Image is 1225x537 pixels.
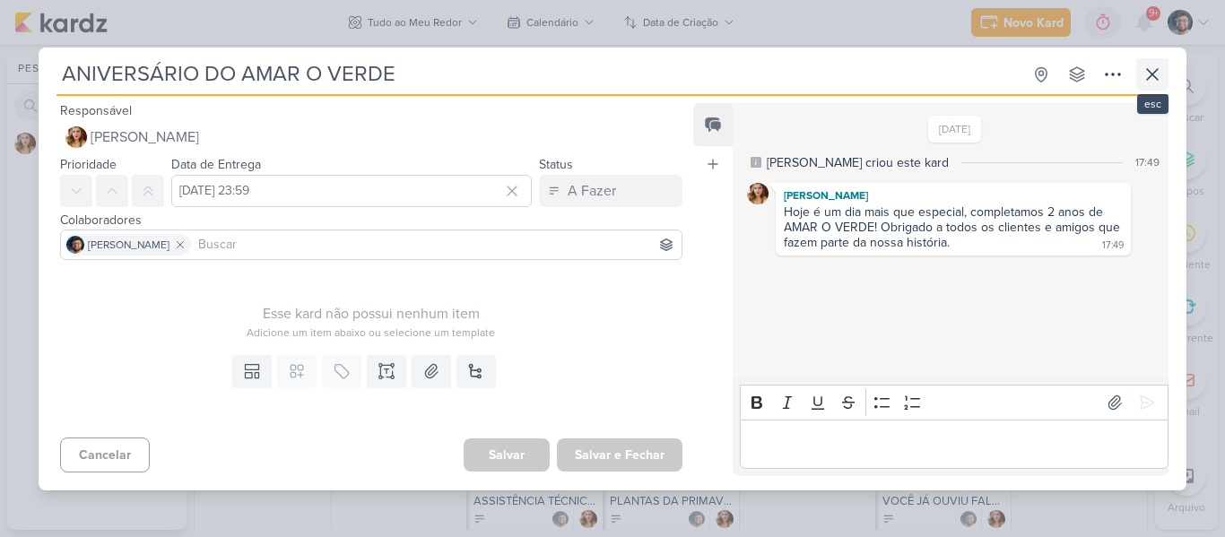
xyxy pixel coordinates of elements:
img: Thaís Leite [747,183,769,204]
span: [PERSON_NAME] [91,126,199,148]
button: A Fazer [539,175,682,207]
div: Adicione um item abaixo ou selecione um template [60,325,682,341]
label: Data de Entrega [171,157,261,172]
div: Colaboradores [60,211,682,230]
div: 17:49 [1102,238,1124,253]
div: Editor editing area: main [740,420,1169,469]
label: Responsável [60,103,132,118]
div: esc [1137,94,1169,114]
span: [PERSON_NAME] [88,237,169,253]
div: Editor toolbar [740,385,1169,420]
div: [PERSON_NAME] criou este kard [767,153,949,172]
div: 17:49 [1135,154,1160,170]
div: [PERSON_NAME] [779,186,1127,204]
input: Buscar [195,234,678,256]
label: Prioridade [60,157,117,172]
button: Cancelar [60,437,150,472]
img: Eduardo Pinheiro [66,236,84,254]
input: Kard Sem Título [56,58,1021,91]
div: A Fazer [568,180,616,202]
button: [PERSON_NAME] [60,121,682,153]
img: Thaís Leite [65,126,87,148]
label: Status [539,157,573,172]
div: Esse kard não possui nenhum item [60,303,682,325]
div: Hoje é um dia mais que especial, completamos 2 anos de AMAR O VERDE! Obrigado a todos os clientes... [784,204,1124,250]
input: Select a date [171,175,532,207]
